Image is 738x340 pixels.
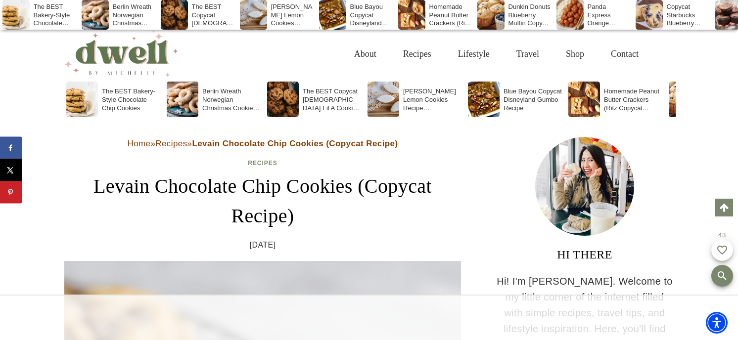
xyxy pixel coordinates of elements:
[341,38,652,70] nav: Primary Navigation
[128,139,398,148] span: » »
[192,139,398,148] strong: Levain Chocolate Chip Cookies (Copycat Recipe)
[706,312,728,334] div: Accessibility Menu
[64,171,461,231] h1: Levain Chocolate Chip Cookies (Copycat Recipe)
[248,160,277,167] a: Recipes
[128,139,151,148] a: Home
[189,296,549,340] iframe: Advertisement
[503,38,553,70] a: Travel
[64,31,178,77] img: DWELL by michelle
[155,139,187,148] a: Recipes
[341,38,390,70] a: About
[390,38,445,70] a: Recipes
[553,38,598,70] a: Shop
[598,38,652,70] a: Contact
[250,239,276,252] time: [DATE]
[715,199,733,216] a: Scroll to top
[445,38,503,70] a: Lifestyle
[496,246,674,263] h3: HI THERE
